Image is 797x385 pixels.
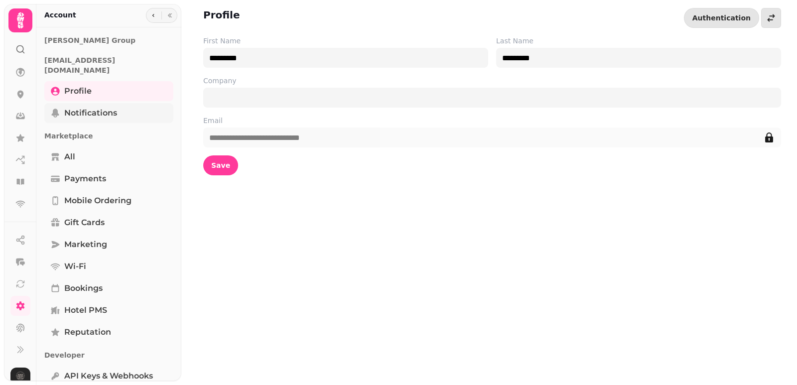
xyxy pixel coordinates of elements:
span: Profile [64,85,92,97]
a: Mobile ordering [44,191,173,211]
a: Gift cards [44,213,173,233]
a: All [44,147,173,167]
span: Notifications [64,107,117,119]
span: Hotel PMS [64,304,107,316]
a: Bookings [44,278,173,298]
button: Authentication [684,8,759,28]
a: Notifications [44,103,173,123]
label: Email [203,116,781,126]
span: Save [211,162,230,169]
span: All [64,151,75,163]
a: Profile [44,81,173,101]
h2: Profile [203,8,240,22]
h2: Account [44,10,76,20]
span: Authentication [692,14,751,21]
button: Save [203,155,238,175]
a: Wi-Fi [44,257,173,276]
span: Bookings [64,282,103,294]
a: Reputation [44,322,173,342]
span: Gift cards [64,217,105,229]
a: Hotel PMS [44,300,173,320]
label: First Name [203,36,488,46]
label: Company [203,76,781,86]
p: [EMAIL_ADDRESS][DOMAIN_NAME] [44,51,173,79]
label: Last Name [496,36,781,46]
span: Payments [64,173,106,185]
p: [PERSON_NAME] Group [44,31,173,49]
p: Marketplace [44,127,173,145]
button: edit [759,128,779,147]
p: Developer [44,346,173,364]
span: Reputation [64,326,111,338]
span: Wi-Fi [64,260,86,272]
span: Marketing [64,239,107,251]
span: Mobile ordering [64,195,132,207]
a: Marketing [44,235,173,255]
span: API keys & webhooks [64,370,153,382]
a: Payments [44,169,173,189]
